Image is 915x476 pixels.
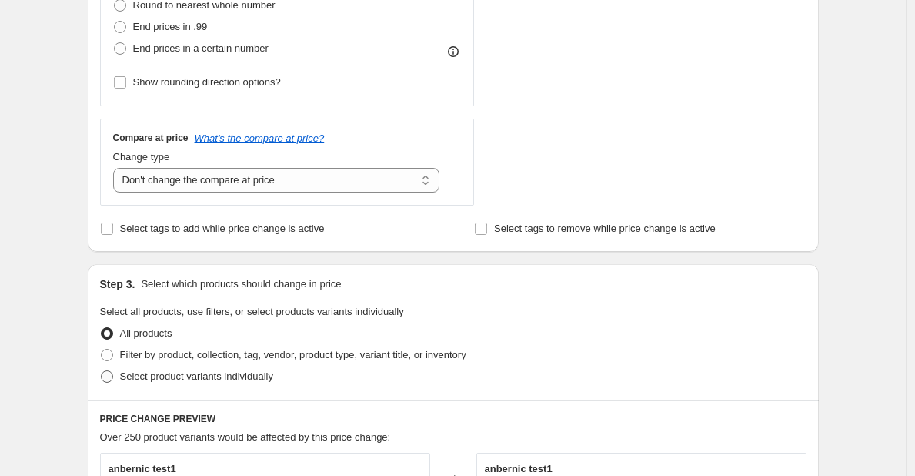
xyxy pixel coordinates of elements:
span: Filter by product, collection, tag, vendor, product type, variant title, or inventory [120,349,466,360]
span: All products [120,327,172,339]
span: End prices in .99 [133,21,208,32]
span: Select tags to add while price change is active [120,223,325,234]
span: Show rounding direction options? [133,76,281,88]
span: anbernic test1 [109,463,176,474]
span: End prices in a certain number [133,42,269,54]
span: Select product variants individually [120,370,273,382]
span: Select tags to remove while price change is active [494,223,716,234]
p: Select which products should change in price [141,277,341,292]
span: Select all products, use filters, or select products variants individually [100,306,404,317]
span: anbernic test1 [485,463,553,474]
h2: Step 3. [100,277,135,292]
button: What's the compare at price? [195,132,325,144]
h3: Compare at price [113,132,189,144]
span: Over 250 product variants would be affected by this price change: [100,431,391,443]
span: Change type [113,151,170,163]
h6: PRICE CHANGE PREVIEW [100,413,806,425]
